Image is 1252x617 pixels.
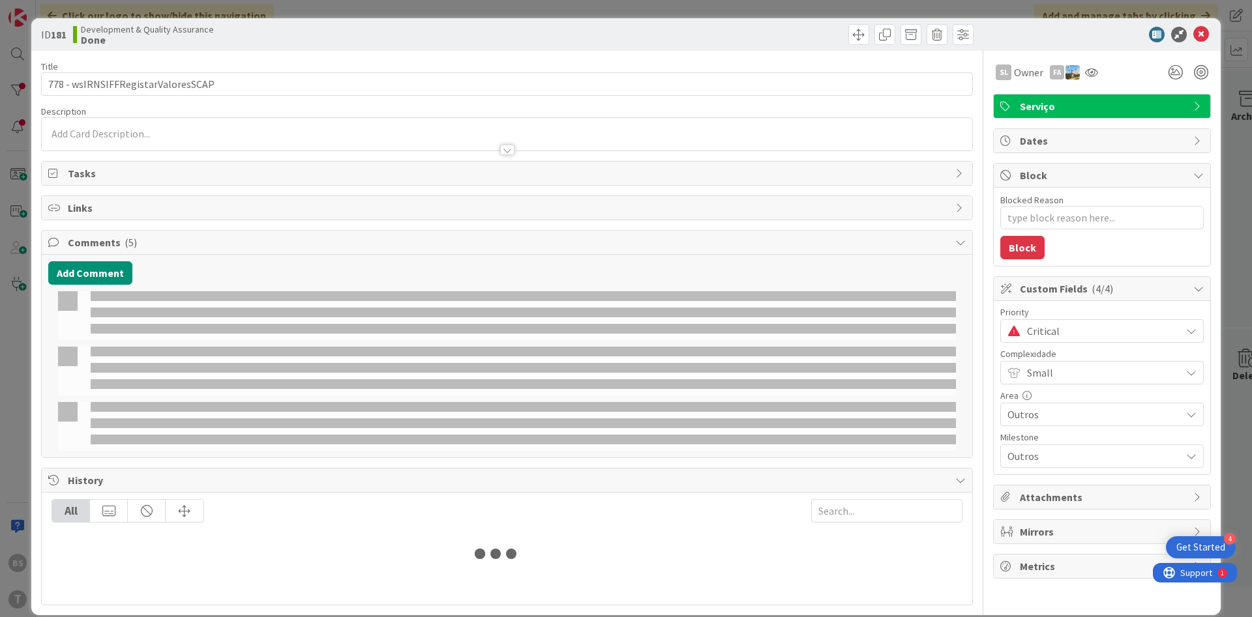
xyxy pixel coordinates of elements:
div: Complexidade [1000,349,1204,358]
label: Title [41,61,58,72]
span: Comments [68,235,949,250]
span: Owner [1014,65,1043,80]
span: Description [41,106,86,117]
div: Get Started [1176,541,1225,554]
span: Tasks [68,165,949,181]
div: SL [996,65,1011,80]
input: Search... [811,499,962,523]
span: Outros [1007,405,1174,423]
span: Mirrors [1020,524,1187,539]
span: Critical [1027,322,1174,340]
div: FA [1050,65,1064,79]
b: 181 [51,28,67,41]
span: History [68,472,949,488]
button: Block [1000,236,1045,259]
span: Metrics [1020,558,1187,574]
div: Open Get Started checklist, remaining modules: 4 [1166,536,1236,558]
span: Serviço [1020,98,1187,114]
div: 4 [1224,533,1236,545]
span: Small [1027,364,1174,382]
button: Add Comment [48,261,132,285]
span: Block [1020,167,1187,183]
div: Area [1000,391,1204,400]
div: Priority [1000,308,1204,317]
span: Attachments [1020,489,1187,505]
label: Blocked Reason [1000,194,1064,206]
span: Support [27,2,59,18]
img: DG [1066,65,1080,79]
span: Outros [1007,447,1174,465]
span: Development & Quality Assurance [81,24,214,35]
input: type card name here... [41,72,973,96]
div: 1 [68,5,71,16]
span: Links [68,200,949,216]
span: Custom Fields [1020,281,1187,296]
span: Dates [1020,133,1187,149]
div: Milestone [1000,433,1204,442]
b: Done [81,35,214,45]
span: ( 5 ) [125,236,137,249]
span: ID [41,27,67,42]
span: ( 4/4 ) [1092,282,1113,295]
div: All [52,500,90,522]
